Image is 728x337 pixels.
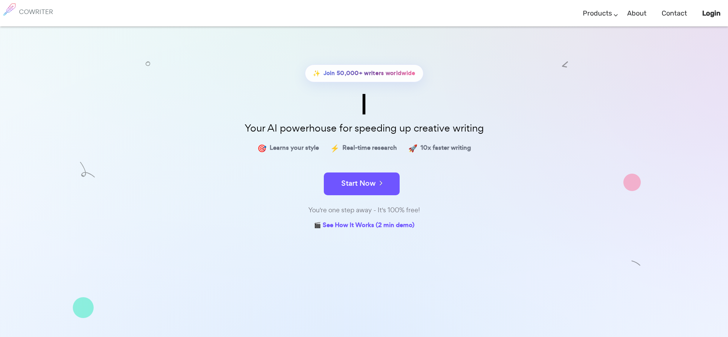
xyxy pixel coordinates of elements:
[420,143,471,154] span: 10x faster writing
[270,143,319,154] span: Learns your style
[583,2,612,25] a: Products
[702,2,720,25] a: Login
[80,162,95,177] img: shape
[19,8,53,15] h6: COWRITER
[408,143,417,154] span: 🚀
[313,68,320,79] span: ✨
[324,172,400,195] button: Start Now
[702,9,720,17] b: Login
[73,297,94,318] img: shape
[323,68,416,79] span: Join 50,000+ writers worldwide
[623,174,641,191] img: shape
[330,143,339,154] span: ⚡
[562,61,568,67] img: shape
[627,2,646,25] a: About
[174,120,554,136] p: Your AI powerhouse for speeding up creative writing
[662,2,687,25] a: Contact
[257,143,267,154] span: 🎯
[342,143,397,154] span: Real-time research
[146,61,150,66] img: shape
[174,205,554,216] div: You're one step away - It's 100% free!
[314,220,414,232] a: 🎬 See How It Works (2 min demo)
[631,259,641,268] img: shape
